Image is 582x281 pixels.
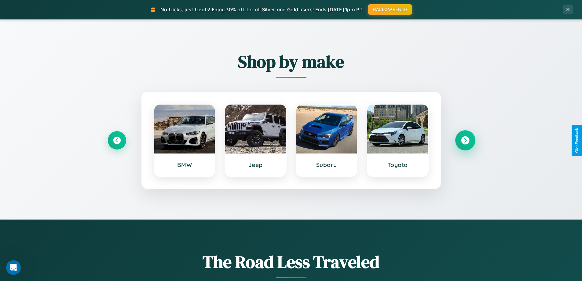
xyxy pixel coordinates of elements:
h3: Toyota [373,161,422,168]
h3: Subaru [302,161,351,168]
h2: Shop by make [108,50,474,73]
h3: Jeep [231,161,280,168]
iframe: Intercom live chat [6,260,21,275]
h3: BMW [160,161,209,168]
div: Give Feedback [575,128,579,153]
button: HALLOWEEN30 [368,4,412,15]
span: No tricks, just treats! Enjoy 30% off for all Silver and Gold users! Ends [DATE] 1pm PT. [160,6,363,13]
h1: The Road Less Traveled [108,250,474,274]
